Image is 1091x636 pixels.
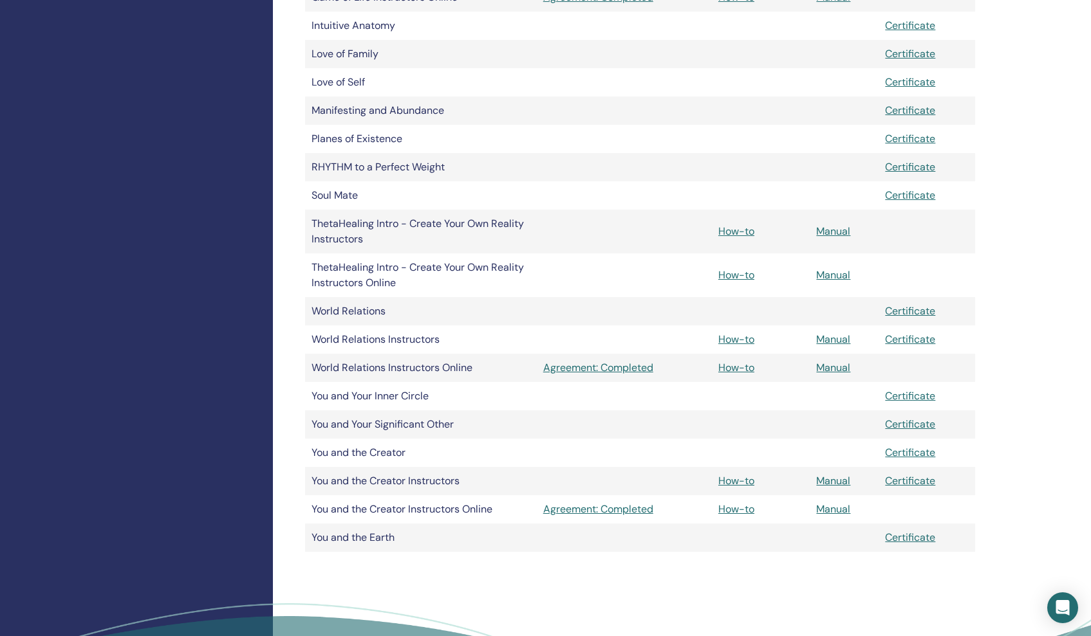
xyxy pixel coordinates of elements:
[816,502,850,516] a: Manual
[885,47,935,60] a: Certificate
[816,224,850,238] a: Manual
[885,75,935,89] a: Certificate
[305,96,537,125] td: Manifesting and Abundance
[816,361,850,374] a: Manual
[305,495,537,523] td: You and the Creator Instructors Online
[718,268,754,282] a: How-to
[543,360,705,376] a: Agreement: Completed
[885,132,935,145] a: Certificate
[305,40,537,68] td: Love of Family
[816,268,850,282] a: Manual
[718,361,754,374] a: How-to
[305,253,537,297] td: ThetaHealing Intro - Create Your Own Reality Instructors Online
[885,446,935,459] a: Certificate
[718,332,754,346] a: How-to
[885,19,935,32] a: Certificate
[1047,592,1078,623] div: Open Intercom Messenger
[305,382,537,410] td: You and Your Inner Circle
[885,474,935,487] a: Certificate
[816,332,850,346] a: Manual
[305,181,537,210] td: Soul Mate
[885,104,935,117] a: Certificate
[718,224,754,238] a: How-to
[305,12,537,40] td: Intuitive Anatomy
[885,417,935,431] a: Certificate
[718,474,754,487] a: How-to
[305,439,537,467] td: You and the Creator
[885,160,935,174] a: Certificate
[885,332,935,346] a: Certificate
[816,474,850,487] a: Manual
[305,68,537,96] td: Love of Self
[543,502,705,517] a: Agreement: Completed
[885,304,935,318] a: Certificate
[305,325,537,354] td: World Relations Instructors
[885,531,935,544] a: Certificate
[305,297,537,325] td: World Relations
[305,210,537,253] td: ThetaHealing Intro - Create Your Own Reality Instructors
[305,125,537,153] td: Planes of Existence
[305,354,537,382] td: World Relations Instructors Online
[885,188,935,202] a: Certificate
[885,389,935,403] a: Certificate
[305,523,537,552] td: You and the Earth
[305,467,537,495] td: You and the Creator Instructors
[305,410,537,439] td: You and Your Significant Other
[718,502,754,516] a: How-to
[305,153,537,181] td: RHYTHM to a Perfect Weight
